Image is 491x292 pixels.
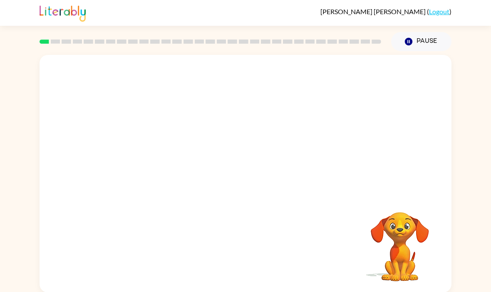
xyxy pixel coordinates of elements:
button: Pause [391,32,451,51]
div: ( ) [320,7,451,15]
a: Logout [429,7,449,15]
video: Your browser must support playing .mp4 files to use Literably. Please try using another browser. [358,199,441,282]
span: [PERSON_NAME] [PERSON_NAME] [320,7,427,15]
img: Literably [40,3,86,22]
